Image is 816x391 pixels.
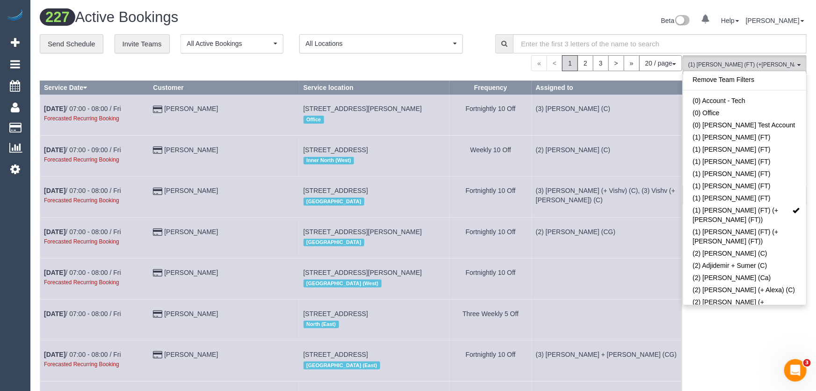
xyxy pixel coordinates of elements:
[683,296,806,317] a: (2) [PERSON_NAME] (+ [PERSON_NAME]) (C)
[683,74,806,86] a: Remove Team Filters
[299,258,449,299] td: Service location
[303,321,339,328] span: North (East)
[674,15,690,27] img: New interface
[153,270,162,276] i: Credit Card Payment
[149,81,299,95] th: Customer
[683,107,806,119] a: (0) Office
[303,187,368,194] span: [STREET_ADDRESS]
[683,119,806,131] a: (0) [PERSON_NAME] Test Account
[303,269,422,276] span: [STREET_ADDRESS][PERSON_NAME]
[639,55,682,71] button: 20 / page
[44,351,65,358] b: [DATE]
[784,359,807,382] iframe: Intercom live chat
[40,95,149,135] td: Schedule date
[661,17,690,24] a: Beta
[164,146,218,154] a: [PERSON_NAME]
[44,197,119,204] small: Forecasted Recurring Booking
[746,17,804,24] a: [PERSON_NAME]
[44,228,121,236] a: [DATE]/ 07:00 - 08:00 / Fri
[683,155,806,168] a: (1) [PERSON_NAME] (FT)
[299,135,449,176] td: Service location
[164,105,218,112] a: [PERSON_NAME]
[164,228,218,236] a: [PERSON_NAME]
[449,81,532,95] th: Frequency
[149,340,299,381] td: Customer
[149,135,299,176] td: Customer
[449,177,532,217] td: Frequency
[449,95,532,135] td: Frequency
[40,217,149,258] td: Schedule date
[40,34,103,54] a: Send Schedule
[683,143,806,155] a: (1) [PERSON_NAME] (FT)
[532,258,682,299] td: Assigned to
[608,55,624,71] a: >
[303,351,368,358] span: [STREET_ADDRESS]
[683,192,806,204] a: (1) [PERSON_NAME] (FT)
[449,299,532,340] td: Frequency
[153,188,162,195] i: Credit Card Payment
[40,340,149,381] td: Schedule date
[303,277,446,289] div: Location
[40,258,149,299] td: Schedule date
[299,34,463,53] button: All Locations
[683,168,806,180] a: (1) [PERSON_NAME] (FT)
[44,187,121,194] a: [DATE]/ 07:00 - 08:00 / Fri
[303,157,354,164] span: Inner North (West)
[40,81,149,95] th: Service Date
[149,258,299,299] td: Customer
[303,116,324,123] span: Office
[44,115,119,122] small: Forecasted Recurring Booking
[40,299,149,340] td: Schedule date
[303,198,365,205] span: [GEOGRAPHIC_DATA]
[181,34,283,53] button: All Active Bookings
[303,105,422,112] span: [STREET_ADDRESS][PERSON_NAME]
[44,105,121,112] a: [DATE]/ 07:00 - 08:00 / Fri
[44,269,121,276] a: [DATE]/ 07:00 - 08:00 / Fri
[303,236,446,249] div: Location
[531,55,682,71] nav: Pagination navigation
[44,269,65,276] b: [DATE]
[153,352,162,358] i: Credit Card Payment
[44,238,119,245] small: Forecasted Recurring Booking
[149,177,299,217] td: Customer
[164,187,218,194] a: [PERSON_NAME]
[683,180,806,192] a: (1) [PERSON_NAME] (FT)
[299,177,449,217] td: Service location
[531,55,547,71] span: «
[40,8,75,26] span: 227
[449,217,532,258] td: Frequency
[449,258,532,299] td: Frequency
[683,95,806,107] a: (0) Account - Tech
[40,135,149,176] td: Schedule date
[683,204,806,226] a: (1) [PERSON_NAME] (FT) (+[PERSON_NAME] (FT))
[164,351,218,358] a: [PERSON_NAME]
[532,340,682,381] td: Assigned to
[299,217,449,258] td: Service location
[683,226,806,247] a: (1) [PERSON_NAME] (FT) (+[PERSON_NAME] (FT))
[303,310,368,317] span: [STREET_ADDRESS]
[303,155,446,167] div: Location
[303,113,446,125] div: Location
[303,195,446,207] div: Location
[153,147,162,154] i: Credit Card Payment
[303,318,446,331] div: Location
[532,135,682,176] td: Assigned to
[449,340,532,381] td: Frequency
[547,55,563,71] span: <
[44,310,65,317] b: [DATE]
[683,55,807,74] button: (1) [PERSON_NAME] (FT) (+[PERSON_NAME] (FT))
[721,17,739,24] a: Help
[593,55,609,71] a: 3
[683,247,806,259] a: (2) [PERSON_NAME] (C)
[683,131,806,143] a: (1) [PERSON_NAME] (FT)
[578,55,593,71] a: 2
[532,81,682,95] th: Assigned to
[688,61,795,69] span: (1) [PERSON_NAME] (FT) (+[PERSON_NAME] (FT))
[44,310,121,317] a: [DATE]/ 07:00 - 08:00 / Fri
[40,177,149,217] td: Schedule date
[305,39,451,48] span: All Locations
[153,311,162,317] i: Credit Card Payment
[303,146,368,154] span: [STREET_ADDRESS]
[6,9,24,22] img: Automaid Logo
[449,135,532,176] td: Frequency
